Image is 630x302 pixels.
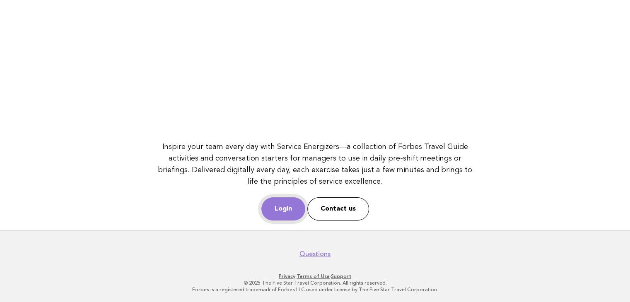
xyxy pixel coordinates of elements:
p: · · [62,273,569,280]
p: Inspire your team every day with Service Energizers—a collection of Forbes Travel Guide activitie... [157,141,473,187]
a: Terms of Use [297,273,330,279]
a: Privacy [279,273,295,279]
a: Questions [299,250,331,258]
a: Support [331,273,351,279]
p: Forbes is a registered trademark of Forbes LLC used under license by The Five Star Travel Corpora... [62,286,569,293]
a: Login [261,197,305,221]
a: Contact us [307,197,369,221]
p: © 2025 The Five Star Travel Corporation. All rights reserved. [62,280,569,286]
